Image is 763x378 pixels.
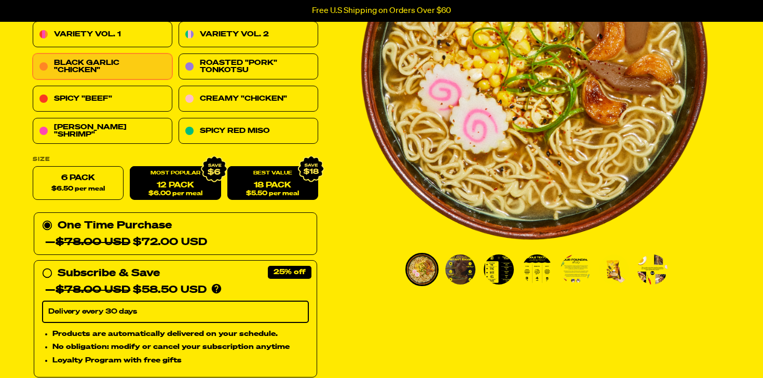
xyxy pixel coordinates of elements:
[42,218,309,251] div: One Time Purchase
[58,265,160,282] div: Subscribe & Save
[51,186,105,193] span: $6.50 per meal
[179,118,318,144] a: Spicy Red Miso
[56,285,130,295] del: $78.00 USD
[52,355,309,367] li: Loyalty Program with free gifts
[33,167,124,200] label: 6 Pack
[444,253,477,286] li: Go to slide 2
[56,237,130,248] del: $78.00 USD
[522,254,552,285] img: Black Garlic "Chicken" Ramen
[33,157,318,163] label: Size
[484,254,514,285] img: Black Garlic "Chicken" Ramen
[561,254,591,285] img: Black Garlic "Chicken" Ramen
[45,282,207,299] div: —
[33,54,172,80] a: Black Garlic "Chicken"
[148,191,202,197] span: $6.00 per meal
[559,253,592,286] li: Go to slide 5
[56,285,207,295] span: $58.50 USD
[52,342,309,353] li: No obligation: modify or cancel your subscription anytime
[637,254,667,285] img: Black Garlic "Chicken" Ramen
[599,254,629,285] img: Black Garlic "Chicken" Ramen
[5,331,98,373] iframe: Marketing Popup
[636,253,669,286] li: Go to slide 7
[179,54,318,80] a: Roasted "Pork" Tonkotsu
[482,253,515,286] li: Go to slide 3
[179,22,318,48] a: Variety Vol. 2
[405,253,439,286] li: Go to slide 1
[33,118,172,144] a: [PERSON_NAME] "Shrimp"
[56,237,207,248] span: $72.00 USD
[33,22,172,48] a: Variety Vol. 1
[42,301,309,323] select: Subscribe & Save —$78.00 USD$58.50 USD Products are automatically delivered on your schedule. No ...
[312,6,451,16] p: Free U.S Shipping on Orders Over $60
[45,234,207,251] div: —
[360,253,709,286] div: PDP main carousel thumbnails
[521,253,554,286] li: Go to slide 4
[179,86,318,112] a: Creamy "Chicken"
[227,167,318,200] a: 18 Pack$5.50 per meal
[445,254,475,285] img: Black Garlic "Chicken" Ramen
[130,167,221,200] a: 12 Pack$6.00 per meal
[246,191,299,197] span: $5.50 per meal
[52,328,309,340] li: Products are automatically delivered on your schedule.
[597,253,631,286] li: Go to slide 6
[407,254,437,285] img: Black Garlic "Chicken" Ramen
[33,86,172,112] a: Spicy "Beef"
